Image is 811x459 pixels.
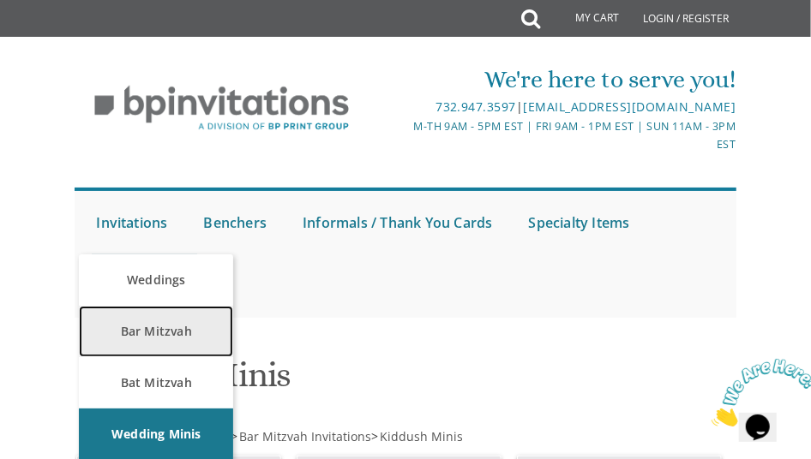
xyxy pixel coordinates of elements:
[239,428,371,444] span: Bar Mitzvah Invitations
[75,428,736,445] div: :
[524,98,736,115] a: [EMAIL_ADDRESS][DOMAIN_NAME]
[79,357,233,408] a: Bat Mitzvah
[378,428,463,444] a: Kiddush Minis
[406,63,736,97] div: We're here to serve you!
[371,428,463,444] span: >
[7,7,113,75] img: Chat attention grabber
[538,2,631,36] a: My Cart
[436,98,516,115] a: 732.947.3597
[406,117,736,154] div: M-Th 9am - 5pm EST | Fri 9am - 1pm EST | Sun 11am - 3pm EST
[525,191,634,254] a: Specialty Items
[231,428,371,444] span: >
[237,428,371,444] a: Bar Mitzvah Invitations
[200,191,272,254] a: Benchers
[75,73,369,144] img: BP Invitation Loft
[380,428,463,444] span: Kiddush Minis
[79,254,233,306] a: Weddings
[79,306,233,357] a: Bar Mitzvah
[705,352,811,433] iframe: chat widget
[406,97,736,117] div: |
[92,191,171,254] a: Invitations
[79,356,732,407] h1: Kiddush Minis
[298,191,496,254] a: Informals / Thank You Cards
